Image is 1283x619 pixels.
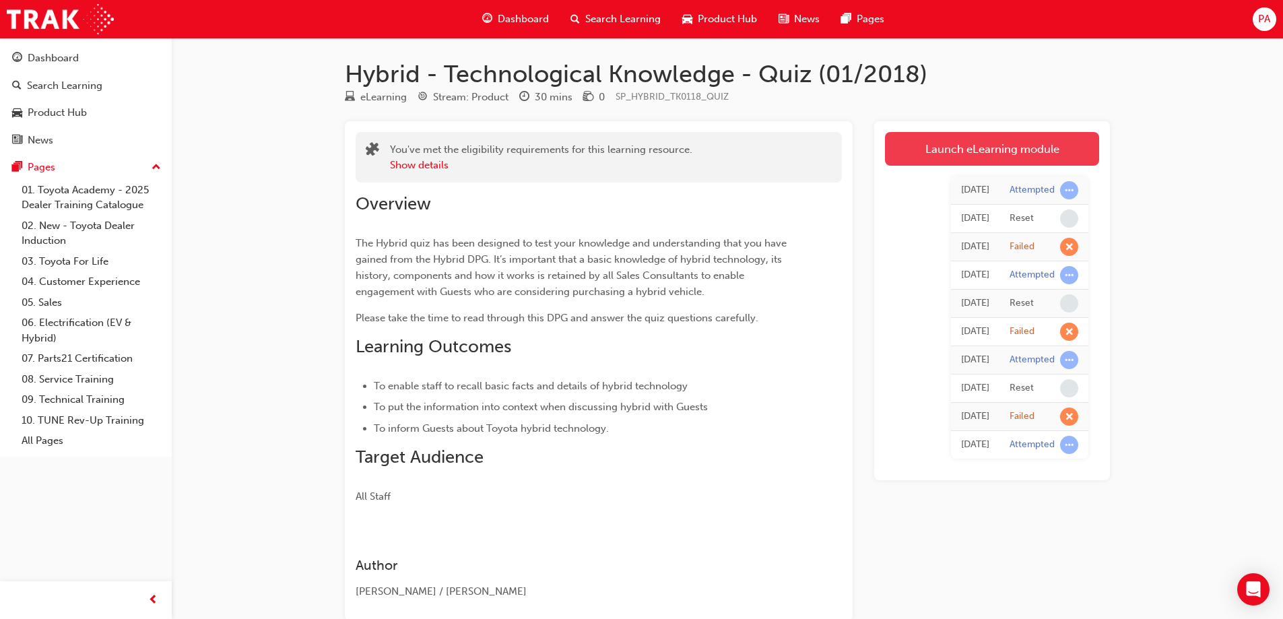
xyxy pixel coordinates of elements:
button: Show details [390,158,449,173]
a: 10. TUNE Rev-Up Training [16,410,166,431]
a: pages-iconPages [830,5,895,33]
a: 02. New - Toyota Dealer Induction [16,216,166,251]
button: DashboardSearch LearningProduct HubNews [5,43,166,155]
div: Price [583,89,605,106]
span: Overview [356,193,431,214]
a: All Pages [16,430,166,451]
span: up-icon [152,159,161,176]
span: guage-icon [482,11,492,28]
div: Fri Aug 22 2025 13:55:06 GMT+0800 (Australian Western Standard Time) [961,409,989,424]
span: The Hybrid quiz has been designed to test your knowledge and understanding that you have gained f... [356,237,789,298]
div: Reset [1010,382,1034,395]
a: Launch eLearning module [885,132,1099,166]
div: Fri Aug 22 2025 14:02:09 GMT+0800 (Australian Western Standard Time) [961,381,989,396]
a: 07. Parts21 Certification [16,348,166,369]
div: Type [345,89,407,106]
a: 01. Toyota Academy - 2025 Dealer Training Catalogue [16,180,166,216]
h3: Author [356,558,793,573]
span: car-icon [682,11,692,28]
a: Search Learning [5,73,166,98]
span: learningRecordVerb_FAIL-icon [1060,238,1078,256]
span: Please take the time to read through this DPG and answer the quiz questions carefully. [356,312,758,324]
button: Pages [5,155,166,180]
span: Product Hub [698,11,757,27]
span: clock-icon [519,92,529,104]
div: Fri Aug 22 2025 14:05:11 GMT+0800 (Australian Western Standard Time) [961,211,989,226]
span: All Staff [356,490,391,502]
span: learningRecordVerb_ATTEMPT-icon [1060,181,1078,199]
div: Product Hub [28,105,87,121]
div: [PERSON_NAME] / [PERSON_NAME] [356,584,793,599]
div: Stream [418,89,508,106]
span: car-icon [12,107,22,119]
a: News [5,128,166,153]
div: Stream: Product [433,90,508,105]
div: Reset [1010,212,1034,225]
div: Fri Aug 22 2025 14:05:02 GMT+0800 (Australian Western Standard Time) [961,239,989,255]
a: car-iconProduct Hub [671,5,768,33]
span: money-icon [583,92,593,104]
div: Fri Aug 22 2025 14:04:09 GMT+0800 (Australian Western Standard Time) [961,296,989,311]
a: 06. Electrification (EV & Hybrid) [16,313,166,348]
span: pages-icon [12,162,22,174]
div: Failed [1010,325,1034,338]
div: You've met the eligibility requirements for this learning resource. [390,142,692,172]
div: Open Intercom Messenger [1237,573,1270,606]
span: Target Audience [356,447,484,467]
img: Trak [7,4,114,34]
button: PA [1253,7,1276,31]
span: target-icon [418,92,428,104]
h1: Hybrid - Technological Knowledge - Quiz (01/2018) [345,59,1110,89]
div: Fri Aug 22 2025 14:05:12 GMT+0800 (Australian Western Standard Time) [961,183,989,198]
span: Dashboard [498,11,549,27]
span: learningRecordVerb_FAIL-icon [1060,323,1078,341]
div: 30 mins [535,90,572,105]
span: learningRecordVerb_ATTEMPT-icon [1060,436,1078,454]
span: guage-icon [12,53,22,65]
span: learningRecordVerb_ATTEMPT-icon [1060,266,1078,284]
span: news-icon [779,11,789,28]
div: Failed [1010,410,1034,423]
span: To enable staff to recall basic facts and details of hybrid technology [374,380,688,392]
span: puzzle-icon [366,143,379,159]
span: News [794,11,820,27]
a: search-iconSearch Learning [560,5,671,33]
span: To put the information into context when discussing hybrid with Guests [374,401,708,413]
span: Learning Outcomes [356,336,511,357]
div: Reset [1010,297,1034,310]
div: Attempted [1010,354,1055,366]
a: 08. Service Training [16,369,166,390]
div: Pages [28,160,55,175]
span: learningRecordVerb_NONE-icon [1060,379,1078,397]
span: learningResourceType_ELEARNING-icon [345,92,355,104]
a: Product Hub [5,100,166,125]
span: prev-icon [148,592,158,609]
div: Duration [519,89,572,106]
span: search-icon [12,80,22,92]
a: guage-iconDashboard [471,5,560,33]
span: news-icon [12,135,22,147]
a: 05. Sales [16,292,166,313]
a: Dashboard [5,46,166,71]
a: 04. Customer Experience [16,271,166,292]
div: Fri Aug 22 2025 14:04:04 GMT+0800 (Australian Western Standard Time) [961,324,989,339]
span: search-icon [570,11,580,28]
div: Attempted [1010,184,1055,197]
a: 09. Technical Training [16,389,166,410]
span: pages-icon [841,11,851,28]
span: learningRecordVerb_NONE-icon [1060,209,1078,228]
div: Fri Aug 22 2025 14:02:10 GMT+0800 (Australian Western Standard Time) [961,352,989,368]
div: Dashboard [28,51,79,66]
a: 03. Toyota For Life [16,251,166,272]
span: Pages [857,11,884,27]
div: eLearning [360,90,407,105]
span: learningRecordVerb_FAIL-icon [1060,408,1078,426]
div: Attempted [1010,269,1055,282]
div: Failed [1010,240,1034,253]
a: news-iconNews [768,5,830,33]
div: Fri Aug 22 2025 13:48:45 GMT+0800 (Australian Western Standard Time) [961,437,989,453]
span: learningRecordVerb_ATTEMPT-icon [1060,351,1078,369]
div: Attempted [1010,438,1055,451]
span: learningRecordVerb_NONE-icon [1060,294,1078,313]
